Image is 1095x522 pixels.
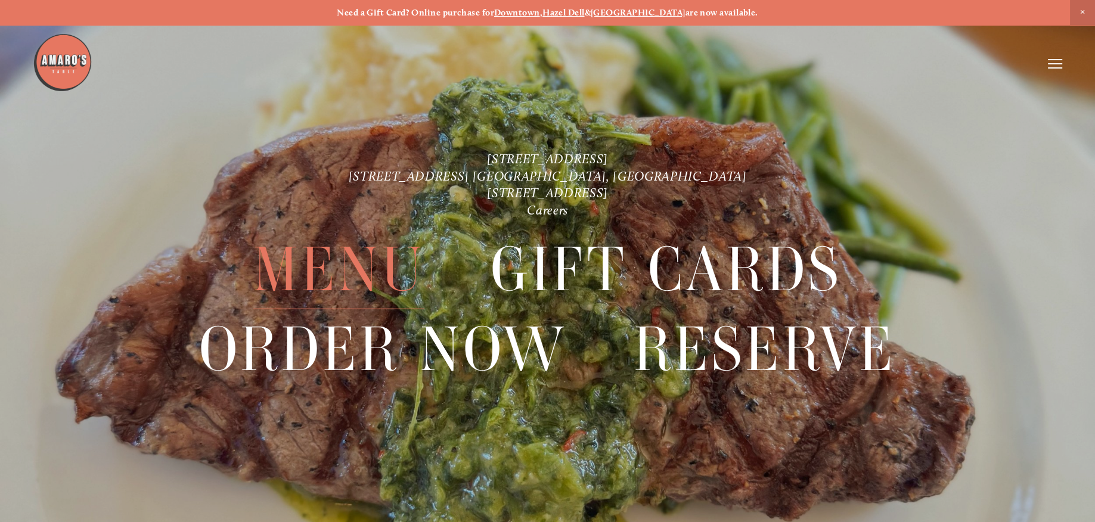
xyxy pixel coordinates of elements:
[494,7,540,18] a: Downtown
[337,7,494,18] strong: Need a Gift Card? Online purchase for
[487,185,608,200] a: [STREET_ADDRESS]
[491,230,842,309] a: Gift Cards
[33,33,92,92] img: Amaro's Table
[199,310,568,389] a: Order Now
[487,151,608,166] a: [STREET_ADDRESS]
[585,7,591,18] strong: &
[253,230,425,309] a: Menu
[349,167,747,183] a: [STREET_ADDRESS] [GEOGRAPHIC_DATA], [GEOGRAPHIC_DATA]
[685,7,758,18] strong: are now available.
[540,7,542,18] strong: ,
[634,310,896,389] a: Reserve
[591,7,685,18] a: [GEOGRAPHIC_DATA]
[542,7,585,18] a: Hazel Dell
[527,202,568,218] a: Careers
